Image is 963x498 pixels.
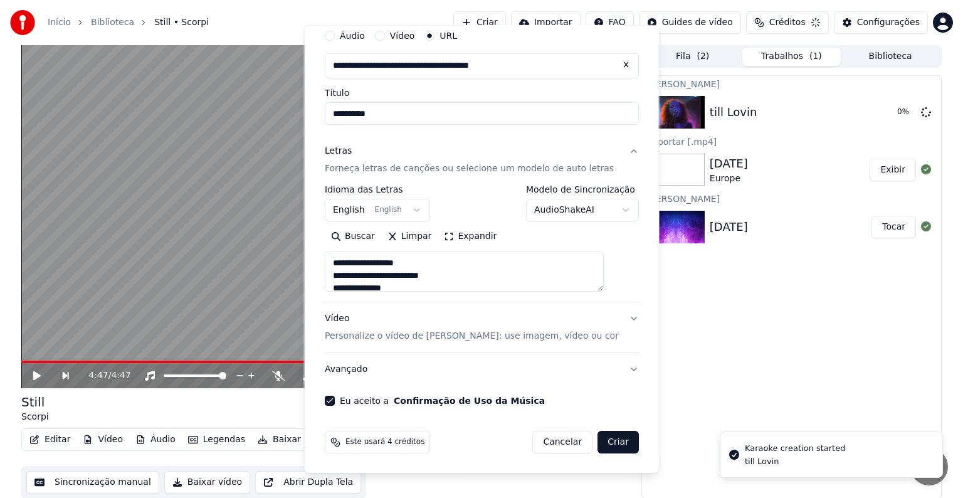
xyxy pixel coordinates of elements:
button: VídeoPersonalize o vídeo de [PERSON_NAME]: use imagem, vídeo ou cor [325,302,639,352]
p: Personalize o vídeo de [PERSON_NAME]: use imagem, vídeo ou cor [325,330,619,342]
span: Este usará 4 créditos [345,437,424,447]
button: Expandir [438,226,503,246]
div: Letras [325,145,352,157]
p: Forneça letras de canções ou selecione um modelo de auto letras [325,162,614,175]
button: Limpar [381,226,438,246]
button: Eu aceito a [394,396,545,405]
label: Eu aceito a [340,396,545,405]
label: Idioma das Letras [325,185,430,194]
label: Título [325,88,639,97]
label: Áudio [340,31,365,40]
button: Avançado [325,353,639,386]
label: Vídeo [389,31,414,40]
label: URL [439,31,457,40]
button: Criar [597,431,639,453]
div: Vídeo [325,312,619,342]
button: LetrasForneça letras de canções ou selecione um modelo de auto letras [325,135,639,185]
div: LetrasForneça letras de canções ou selecione um modelo de auto letras [325,185,639,302]
button: Buscar [325,226,381,246]
button: Cancelar [532,431,592,453]
label: Modelo de Sincronização [525,185,638,194]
